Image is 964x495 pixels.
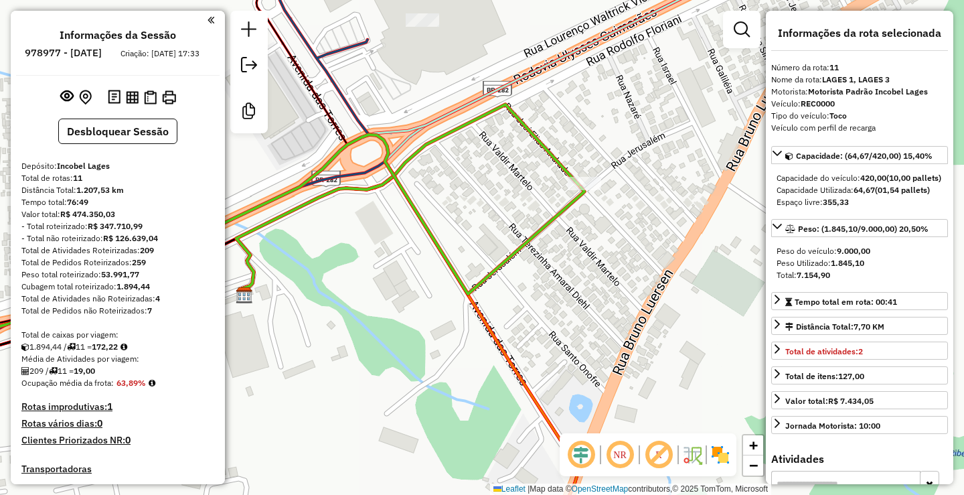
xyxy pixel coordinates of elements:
div: Total de Atividades Roteirizadas: [21,244,214,257]
strong: 11 [73,173,82,183]
div: Tipo do veículo: [771,110,948,122]
div: Veículo: [771,98,948,110]
strong: 0 [97,417,102,429]
span: Total de atividades: [785,346,863,356]
a: Leaflet [493,484,526,494]
span: + [749,437,758,453]
button: Centralizar mapa no depósito ou ponto de apoio [76,87,94,108]
img: Incobel Lages [236,287,253,304]
strong: R$ 126.639,04 [103,233,158,243]
strong: 209 [140,245,154,255]
i: Cubagem total roteirizado [21,343,29,351]
a: Exibir filtros [728,16,755,43]
strong: 1.845,10 [831,258,864,268]
div: Tempo total: [21,196,214,208]
span: Ocupação média da frota: [21,378,114,388]
div: Veículo com perfil de recarga [771,122,948,134]
i: Meta Caixas/viagem: 1,00 Diferença: 171,22 [120,343,127,351]
div: Total de Pedidos não Roteirizados: [21,305,214,317]
h4: Rotas improdutivas: [21,401,214,413]
a: Criar modelo [236,98,262,128]
button: Exibir sessão original [58,86,76,108]
div: 1.894,44 / 11 = [21,341,214,353]
div: Nome da rota: [771,74,948,86]
a: Total de itens:127,00 [771,366,948,384]
strong: (10,00 pallets) [886,173,941,183]
div: Capacidade: (64,67/420,00) 15,40% [771,167,948,214]
span: Ocultar deslocamento [565,439,597,471]
span: Tempo total em rota: 00:41 [795,297,897,307]
span: 7,70 KM [854,322,884,332]
strong: 127,00 [838,371,864,381]
a: Distância Total:7,70 KM [771,317,948,335]
h6: 978977 - [DATE] [25,47,102,59]
button: Visualizar Romaneio [141,88,159,107]
a: Exportar sessão [236,52,262,82]
strong: 420,00 [860,173,886,183]
div: - Total roteirizado: [21,220,214,232]
strong: 63,89% [116,378,146,388]
a: Valor total:R$ 7.434,05 [771,391,948,409]
i: Total de rotas [49,367,58,375]
div: Espaço livre: [777,196,943,208]
div: Map data © contributors,© 2025 TomTom, Microsoft [490,484,771,495]
span: Capacidade: (64,67/420,00) 15,40% [796,151,933,161]
strong: 76:49 [67,197,88,207]
strong: 1.207,53 km [76,185,124,195]
div: 209 / 11 = [21,365,214,377]
h4: Informações da Sessão [60,29,176,42]
img: Fluxo de ruas [681,444,703,466]
a: Nova sessão e pesquisa [236,16,262,46]
a: Zoom out [743,455,763,476]
strong: Incobel Lages [57,161,110,171]
div: Motorista: [771,86,948,98]
h4: Informações da rota selecionada [771,27,948,40]
strong: 355,33 [823,197,849,207]
div: Número da rota: [771,62,948,74]
strong: REC0000 [801,98,835,109]
strong: 53.991,77 [101,269,139,279]
strong: 19,00 [74,366,95,376]
strong: 1 [107,401,112,413]
a: Zoom in [743,435,763,455]
h4: Clientes Priorizados NR: [21,435,214,446]
strong: R$ 474.350,03 [60,209,115,219]
em: Média calculada utilizando a maior ocupação (%Peso ou %Cubagem) de cada rota da sessão. Rotas cro... [149,379,155,387]
div: Valor total: [21,208,214,220]
a: OpenStreetMap [572,484,629,494]
strong: R$ 347.710,99 [88,221,143,231]
div: Criação: [DATE] 17:33 [115,48,205,60]
button: Visualizar relatório de Roteirização [123,88,141,106]
div: Peso total roteirizado: [21,269,214,281]
strong: (01,54 pallets) [875,185,930,195]
a: Jornada Motorista: 10:00 [771,416,948,434]
strong: 11 [829,62,839,72]
span: Ocultar NR [604,439,636,471]
button: Imprimir Rotas [159,88,179,107]
a: Capacidade: (64,67/420,00) 15,40% [771,146,948,164]
span: Peso do veículo: [777,246,870,256]
div: Peso: (1.845,10/9.000,00) 20,50% [771,240,948,287]
span: | [528,484,530,494]
div: Total de rotas: [21,172,214,184]
div: Total de Atividades não Roteirizadas: [21,293,214,305]
div: Cubagem total roteirizado: [21,281,214,293]
div: Peso Utilizado: [777,257,943,269]
div: Distância Total: [21,184,214,196]
div: Total de caixas por viagem: [21,329,214,341]
div: Distância Total: [785,321,884,333]
h4: Transportadoras [21,464,214,475]
div: Total de Pedidos Roteirizados: [21,257,214,269]
strong: 7 [147,305,152,315]
span: Exibir rótulo [643,439,675,471]
strong: R$ 7.434,05 [828,396,874,406]
div: Média de Atividades por viagem: [21,353,214,365]
a: Peso: (1.845,10/9.000,00) 20,50% [771,219,948,237]
div: Valor total: [785,395,874,407]
div: - Total não roteirizado: [21,232,214,244]
a: Clique aqui para minimizar o painel [208,12,214,27]
span: − [749,457,758,474]
strong: Motorista Padrão Incobel Lages [808,86,928,96]
img: Exibir/Ocultar setores [710,444,731,466]
h4: Rotas vários dias: [21,418,214,429]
